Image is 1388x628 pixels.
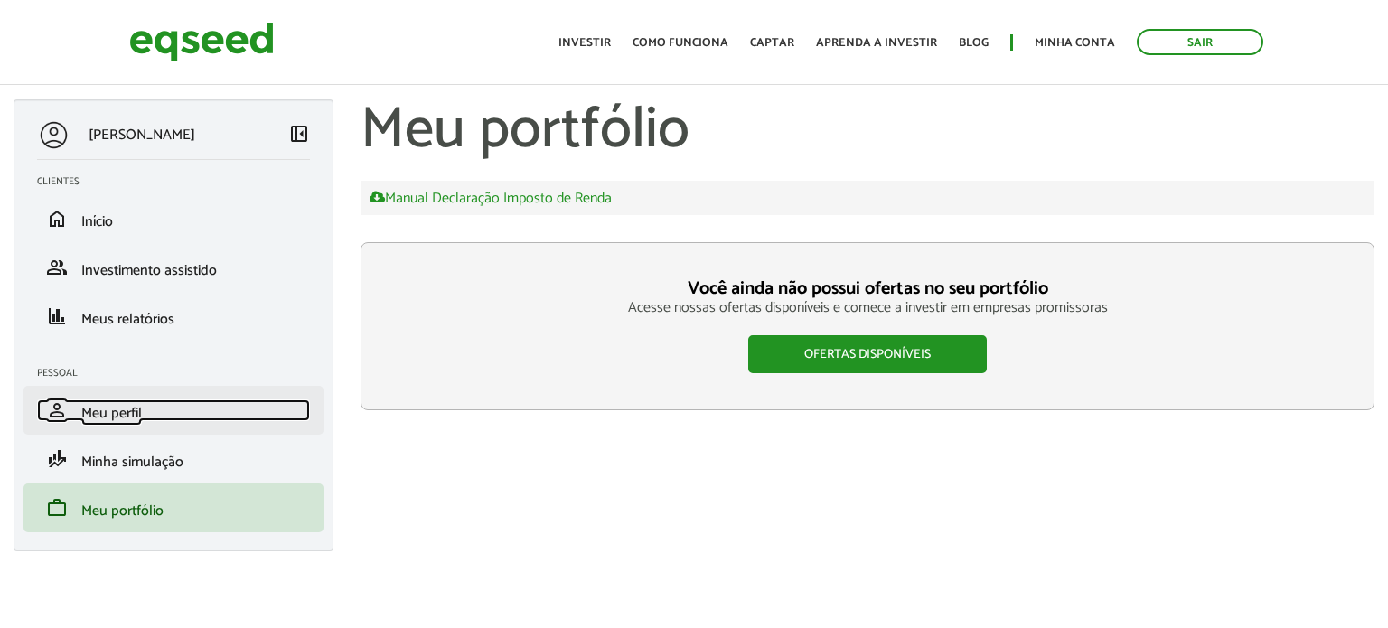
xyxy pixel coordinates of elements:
p: [PERSON_NAME] [89,127,195,144]
span: Início [81,210,113,234]
li: Investimento assistido [23,243,324,292]
a: homeInício [37,208,310,230]
span: group [46,257,68,278]
a: Como funciona [633,37,728,49]
p: Acesse nossas ofertas disponíveis e comece a investir em empresas promissoras [398,299,1337,316]
li: Meu perfil [23,386,324,435]
span: home [46,208,68,230]
span: Meu perfil [81,401,142,426]
a: Manual Declaração Imposto de Renda [370,190,612,206]
li: Minha simulação [23,435,324,483]
h2: Pessoal [37,368,324,379]
h1: Meu portfólio [361,99,1374,163]
li: Meu portfólio [23,483,324,532]
a: Sair [1137,29,1263,55]
a: Investir [558,37,611,49]
a: Colapsar menu [288,123,310,148]
span: Meus relatórios [81,307,174,332]
img: EqSeed [129,18,274,66]
span: person [46,399,68,421]
a: Minha conta [1035,37,1115,49]
span: finance [46,305,68,327]
span: finance_mode [46,448,68,470]
li: Meus relatórios [23,292,324,341]
span: Meu portfólio [81,499,164,523]
a: Aprenda a investir [816,37,937,49]
a: Captar [750,37,794,49]
span: Minha simulação [81,450,183,474]
h2: Clientes [37,176,324,187]
a: financeMeus relatórios [37,305,310,327]
a: groupInvestimento assistido [37,257,310,278]
a: personMeu perfil [37,399,310,421]
a: finance_modeMinha simulação [37,448,310,470]
span: Investimento assistido [81,258,217,283]
h3: Você ainda não possui ofertas no seu portfólio [398,279,1337,299]
a: Ofertas disponíveis [748,335,987,373]
span: left_panel_close [288,123,310,145]
li: Início [23,194,324,243]
span: work [46,497,68,519]
a: workMeu portfólio [37,497,310,519]
a: Blog [959,37,989,49]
